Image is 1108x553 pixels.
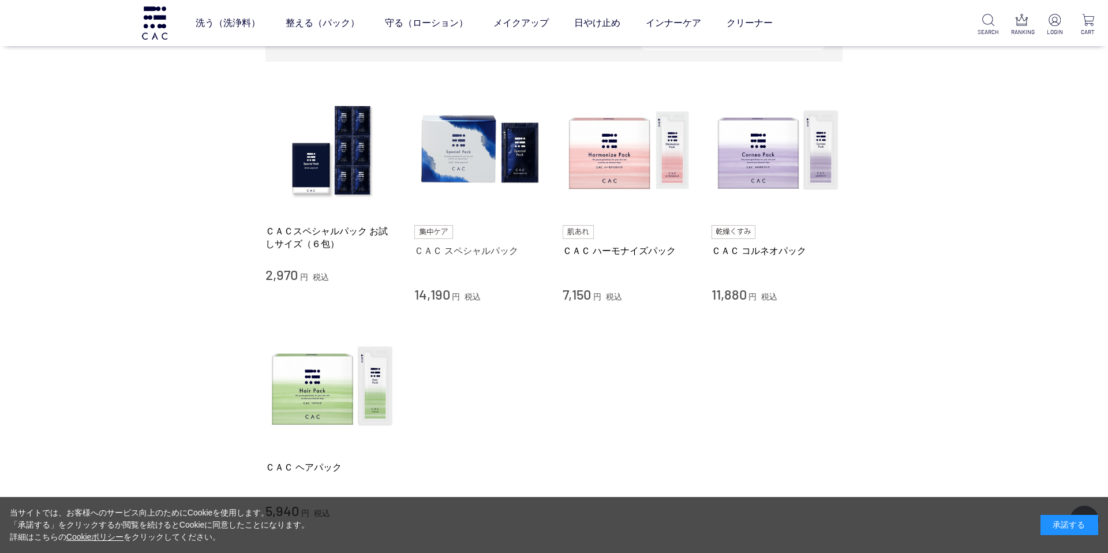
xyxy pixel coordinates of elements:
img: ＣＡＣ ハーモナイズパック [563,85,694,216]
a: 日やけ止め [574,7,620,39]
a: インナーケア [646,7,701,39]
span: 2,970 [265,266,298,283]
a: RANKING [1011,14,1032,36]
a: CART [1077,14,1099,36]
img: 集中ケア [414,225,454,239]
a: LOGIN [1044,14,1065,36]
a: 整える（パック） [286,7,360,39]
a: 守る（ローション） [385,7,468,39]
a: クリーナー [727,7,773,39]
img: 肌あれ [563,225,594,239]
span: 円 [300,272,308,282]
img: ＣＡＣ スペシャルパック [414,85,546,216]
img: ＣＡＣスペシャルパック お試しサイズ（６包） [265,85,397,216]
a: ＣＡＣ ヘアパック [265,461,397,473]
p: SEARCH [978,28,999,36]
img: ＣＡＣ ヘアパック [265,321,397,453]
img: ＣＡＣ コルネオパック [712,85,843,216]
a: 洗う（洗浄料） [196,7,260,39]
span: 円 [593,292,601,301]
p: RANKING [1011,28,1032,36]
a: SEARCH [978,14,999,36]
img: 乾燥くすみ [712,225,756,239]
span: 11,880 [712,286,747,302]
span: 税込 [313,272,329,282]
span: 円 [452,292,460,301]
p: LOGIN [1044,28,1065,36]
div: 当サイトでは、お客様へのサービス向上のためにCookieを使用します。 「承諾する」をクリックするか閲覧を続けるとCookieに同意したことになります。 詳細はこちらの をクリックしてください。 [10,507,310,543]
div: 承諾する [1040,515,1098,535]
a: ＣＡＣ ハーモナイズパック [563,245,694,257]
a: ＣＡＣスペシャルパック お試しサイズ（６包） [265,225,397,250]
span: 税込 [465,292,481,301]
a: Cookieポリシー [66,532,124,541]
a: メイクアップ [493,7,549,39]
span: 円 [748,292,757,301]
a: ＣＡＣ コルネオパック [712,245,843,257]
span: 税込 [606,292,622,301]
p: CART [1077,28,1099,36]
span: 7,150 [563,286,591,302]
span: 税込 [761,292,777,301]
img: logo [140,6,169,39]
a: ＣＡＣ スペシャルパック [414,245,546,257]
span: 14,190 [414,286,450,302]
